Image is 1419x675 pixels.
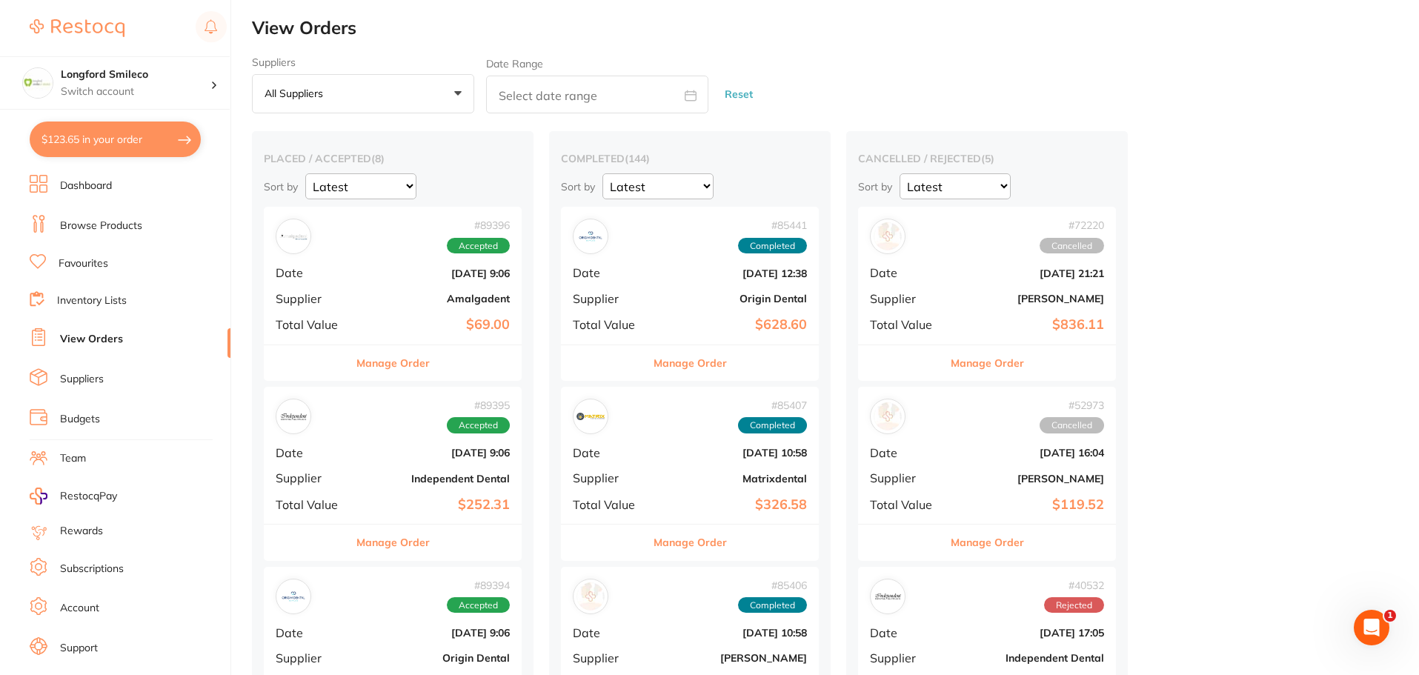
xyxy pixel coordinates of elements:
[1044,597,1104,614] span: Rejected
[573,292,647,305] span: Supplier
[264,152,522,165] h2: placed / accepted ( 8 )
[447,579,510,591] span: # 89394
[447,399,510,411] span: # 89395
[659,473,807,485] b: Matrixdental
[858,180,892,193] p: Sort by
[720,75,757,114] button: Reset
[659,627,807,639] b: [DATE] 10:58
[60,372,104,387] a: Suppliers
[356,525,430,560] button: Manage Order
[60,451,86,466] a: Team
[870,651,944,665] span: Supplier
[874,582,902,611] img: Independent Dental
[956,627,1104,639] b: [DATE] 17:05
[573,626,647,639] span: Date
[59,256,108,271] a: Favourites
[447,219,510,231] span: # 89396
[659,293,807,305] b: Origin Dental
[956,447,1104,459] b: [DATE] 16:04
[956,473,1104,485] b: [PERSON_NAME]
[276,318,350,331] span: Total Value
[486,58,543,70] label: Date Range
[951,525,1024,560] button: Manage Order
[279,222,308,250] img: Amalgadent
[60,179,112,193] a: Dashboard
[60,524,103,539] a: Rewards
[362,447,510,459] b: [DATE] 9:06
[654,345,727,381] button: Manage Order
[659,447,807,459] b: [DATE] 10:58
[57,293,127,308] a: Inventory Lists
[486,76,708,113] input: Select date range
[276,471,350,485] span: Supplier
[30,488,47,505] img: RestocqPay
[659,652,807,664] b: [PERSON_NAME]
[956,317,1104,333] b: $836.11
[1354,610,1389,645] iframe: Intercom live chat
[874,222,902,250] img: Henry Schein Halas
[654,525,727,560] button: Manage Order
[738,399,807,411] span: # 85407
[956,293,1104,305] b: [PERSON_NAME]
[858,152,1116,165] h2: cancelled / rejected ( 5 )
[362,497,510,513] b: $252.31
[60,489,117,504] span: RestocqPay
[264,387,522,561] div: Independent Dental#89395AcceptedDate[DATE] 9:06SupplierIndependent DentalTotal Value$252.31Manage...
[447,597,510,614] span: Accepted
[362,267,510,279] b: [DATE] 9:06
[659,317,807,333] b: $628.60
[61,67,210,82] h4: Longford Smileco
[60,412,100,427] a: Budgets
[60,562,124,576] a: Subscriptions
[738,597,807,614] span: Completed
[870,266,944,279] span: Date
[561,152,819,165] h2: completed ( 144 )
[362,473,510,485] b: Independent Dental
[356,345,430,381] button: Manage Order
[1384,610,1396,622] span: 1
[576,402,605,430] img: Matrixdental
[60,332,123,347] a: View Orders
[738,238,807,254] span: Completed
[362,627,510,639] b: [DATE] 9:06
[23,68,53,98] img: Longford Smileco
[738,417,807,433] span: Completed
[30,122,201,157] button: $123.65 in your order
[60,601,99,616] a: Account
[870,626,944,639] span: Date
[264,207,522,381] div: Amalgadent#89396AcceptedDate[DATE] 9:06SupplierAmalgadentTotal Value$69.00Manage Order
[1040,417,1104,433] span: Cancelled
[561,180,595,193] p: Sort by
[276,292,350,305] span: Supplier
[1044,579,1104,591] span: # 40532
[573,446,647,459] span: Date
[264,180,298,193] p: Sort by
[362,652,510,664] b: Origin Dental
[870,318,944,331] span: Total Value
[252,18,1419,39] h2: View Orders
[1040,399,1104,411] span: # 52973
[61,84,210,99] p: Switch account
[573,471,647,485] span: Supplier
[576,222,605,250] img: Origin Dental
[362,317,510,333] b: $69.00
[60,641,98,656] a: Support
[870,292,944,305] span: Supplier
[659,267,807,279] b: [DATE] 12:38
[573,651,647,665] span: Supplier
[738,579,807,591] span: # 85406
[276,266,350,279] span: Date
[276,446,350,459] span: Date
[870,471,944,485] span: Supplier
[30,11,124,45] a: Restocq Logo
[874,402,902,430] img: Adam Dental
[870,446,944,459] span: Date
[576,582,605,611] img: Adam Dental
[276,626,350,639] span: Date
[738,219,807,231] span: # 85441
[276,498,350,511] span: Total Value
[60,219,142,233] a: Browse Products
[30,488,117,505] a: RestocqPay
[870,498,944,511] span: Total Value
[447,238,510,254] span: Accepted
